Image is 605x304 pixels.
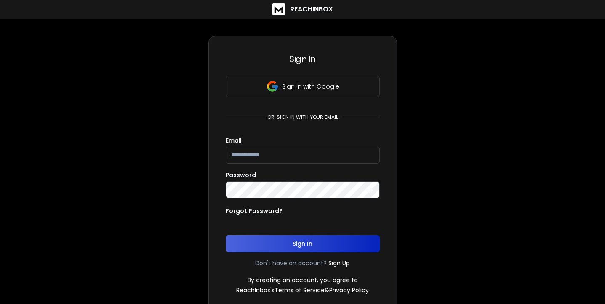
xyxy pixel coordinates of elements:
button: Sign In [226,235,380,252]
p: Forgot Password? [226,207,283,215]
label: Email [226,137,242,143]
label: Password [226,172,256,178]
img: logo [272,3,285,15]
a: Privacy Policy [329,286,369,294]
a: Sign Up [328,259,350,267]
h1: ReachInbox [290,4,333,14]
a: Terms of Service [275,286,325,294]
h3: Sign In [226,53,380,65]
p: Don't have an account? [255,259,327,267]
p: Sign in with Google [282,82,339,91]
p: or, sign in with your email [264,114,341,121]
p: ReachInbox's & [236,286,369,294]
a: ReachInbox [272,3,333,15]
p: By creating an account, you agree to [248,276,358,284]
button: Sign in with Google [226,76,380,97]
